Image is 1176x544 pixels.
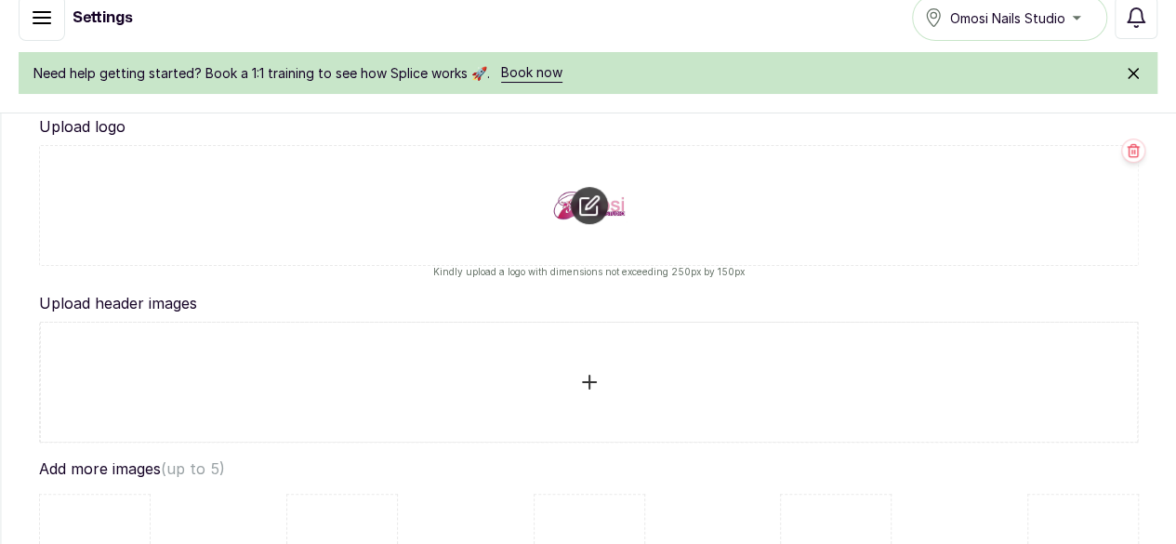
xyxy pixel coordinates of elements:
[501,63,562,83] a: Book now
[39,266,1139,277] p: Kindly upload a logo with dimensions not exceeding 250px by 150px
[33,64,490,83] span: Need help getting started? Book a 1:1 training to see how Splice works 🚀.
[39,115,1139,138] p: Upload logo
[39,458,1139,480] p: Add more images
[39,292,1139,314] p: Upload header images
[161,459,225,478] span: (up to 5)
[950,8,1065,28] span: Omosi Nails Studio
[73,7,133,29] h1: Settings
